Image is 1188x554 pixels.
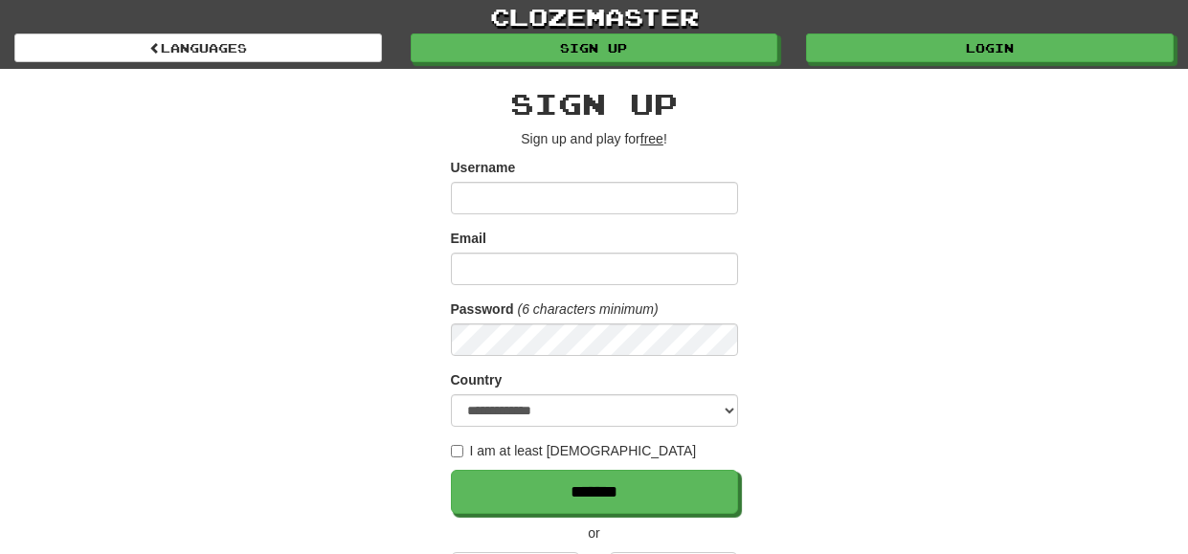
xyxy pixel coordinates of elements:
[451,445,463,457] input: I am at least [DEMOGRAPHIC_DATA]
[518,301,659,317] em: (6 characters minimum)
[806,33,1174,62] a: Login
[451,523,738,543] p: or
[451,299,514,319] label: Password
[451,88,738,120] h2: Sign up
[451,158,516,177] label: Username
[451,229,486,248] label: Email
[451,129,738,148] p: Sign up and play for !
[640,131,663,146] u: free
[451,441,697,460] label: I am at least [DEMOGRAPHIC_DATA]
[411,33,778,62] a: Sign up
[451,370,503,389] label: Country
[14,33,382,62] a: Languages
